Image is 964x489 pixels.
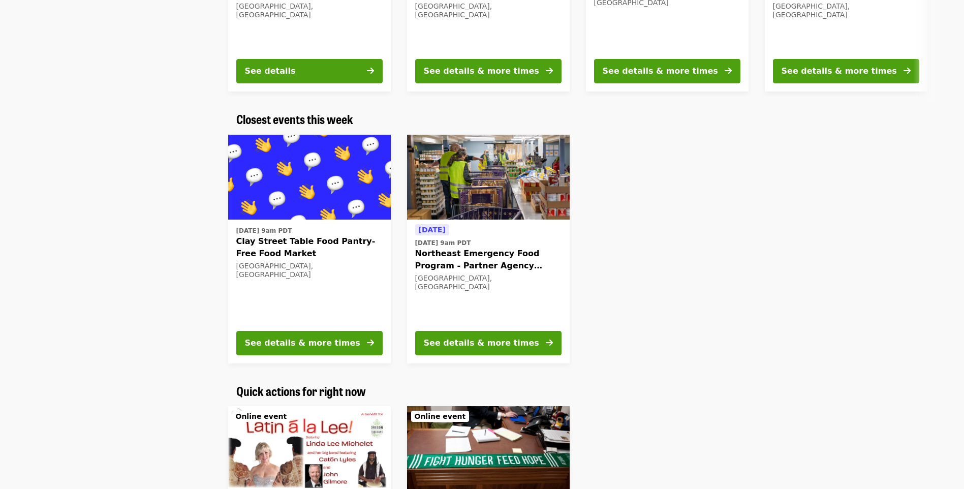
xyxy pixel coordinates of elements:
[228,135,391,220] img: Clay Street Table Food Pantry- Free Food Market organized by Oregon Food Bank
[245,337,360,349] div: See details & more times
[236,384,366,399] a: Quick actions for right now
[904,66,911,76] i: arrow-right icon
[236,59,383,83] button: See details
[407,135,570,220] img: Northeast Emergency Food Program - Partner Agency Support organized by Oregon Food Bank
[773,59,919,83] button: See details & more times
[725,66,732,76] i: arrow-right icon
[228,112,736,127] div: Closest events this week
[236,226,292,235] time: [DATE] 9am PDT
[546,338,553,348] i: arrow-right icon
[546,66,553,76] i: arrow-right icon
[415,331,562,355] button: See details & more times
[236,110,353,128] span: Closest events this week
[773,2,919,19] div: [GEOGRAPHIC_DATA], [GEOGRAPHIC_DATA]
[782,65,897,77] div: See details & more times
[236,382,366,400] span: Quick actions for right now
[236,262,383,279] div: [GEOGRAPHIC_DATA], [GEOGRAPHIC_DATA]
[415,248,562,272] span: Northeast Emergency Food Program - Partner Agency Support
[415,2,562,19] div: [GEOGRAPHIC_DATA], [GEOGRAPHIC_DATA]
[415,274,562,291] div: [GEOGRAPHIC_DATA], [GEOGRAPHIC_DATA]
[603,65,718,77] div: See details & more times
[594,59,740,83] button: See details & more times
[236,2,383,19] div: [GEOGRAPHIC_DATA], [GEOGRAPHIC_DATA]
[236,412,287,420] span: Online event
[245,65,296,77] div: See details
[407,135,570,363] a: See details for "Northeast Emergency Food Program - Partner Agency Support"
[424,65,539,77] div: See details & more times
[424,337,539,349] div: See details & more times
[367,66,374,76] i: arrow-right icon
[236,235,383,260] span: Clay Street Table Food Pantry- Free Food Market
[415,59,562,83] button: See details & more times
[228,384,736,399] div: Quick actions for right now
[419,226,446,234] span: [DATE]
[367,338,374,348] i: arrow-right icon
[236,112,353,127] a: Closest events this week
[415,238,471,248] time: [DATE] 9am PDT
[236,331,383,355] button: See details & more times
[228,135,391,363] a: See details for "Clay Street Table Food Pantry- Free Food Market"
[415,412,466,420] span: Online event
